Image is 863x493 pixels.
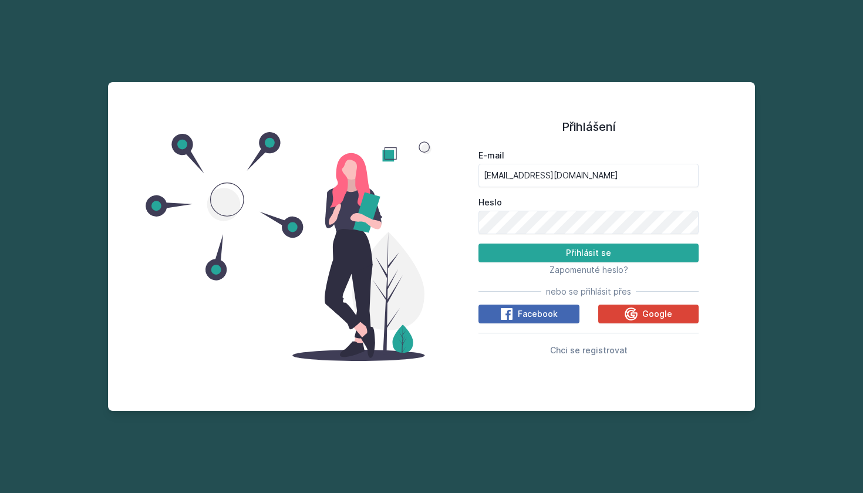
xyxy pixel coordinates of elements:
[478,197,699,208] label: Heslo
[598,305,699,323] button: Google
[478,244,699,262] button: Přihlásit se
[642,308,672,320] span: Google
[478,164,699,187] input: Tvoje e-mailová adresa
[478,150,699,161] label: E-mail
[546,286,631,298] span: nebo se přihlásit přes
[550,345,628,355] span: Chci se registrovat
[478,305,579,323] button: Facebook
[478,118,699,136] h1: Přihlášení
[550,343,628,357] button: Chci se registrovat
[518,308,558,320] span: Facebook
[550,265,628,275] span: Zapomenuté heslo?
